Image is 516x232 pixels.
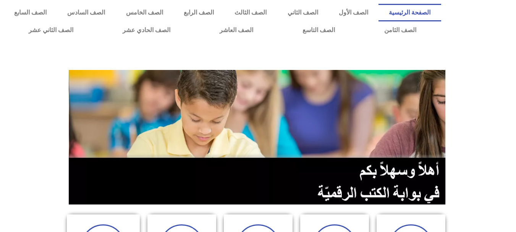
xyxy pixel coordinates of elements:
[379,4,441,21] a: الصفحة الرئيسية
[98,21,195,39] a: الصف الحادي عشر
[4,4,57,21] a: الصف السابع
[277,4,328,21] a: الصف الثاني
[195,21,278,39] a: الصف العاشر
[57,4,115,21] a: الصف السادس
[173,4,224,21] a: الصف الرابع
[4,21,98,39] a: الصف الثاني عشر
[278,21,359,39] a: الصف التاسع
[224,4,277,21] a: الصف الثالث
[116,4,173,21] a: الصف الخامس
[328,4,379,21] a: الصف الأول
[359,21,441,39] a: الصف الثامن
